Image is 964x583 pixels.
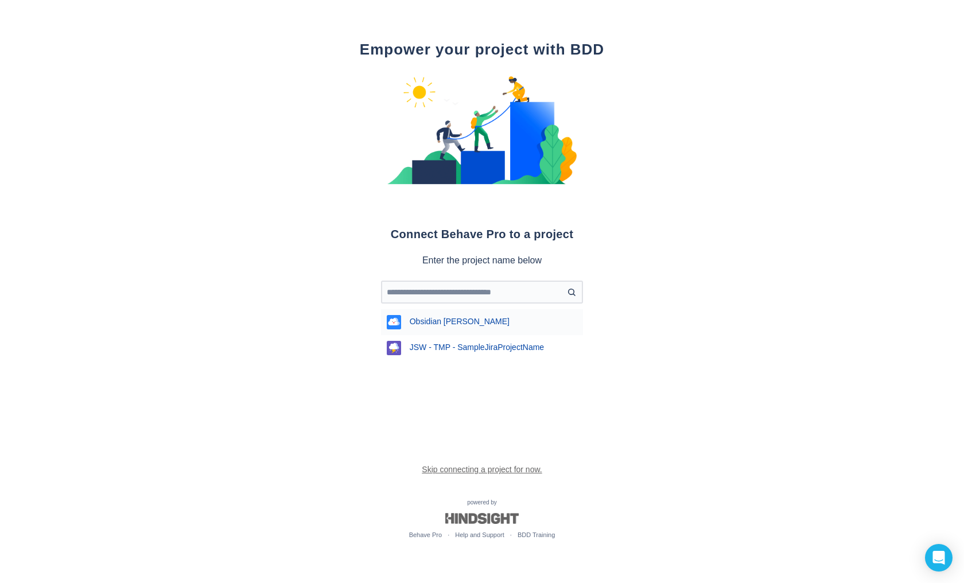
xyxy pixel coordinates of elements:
[360,226,604,243] h2: Connect Behave Pro to a project
[387,76,577,185] img: 4b9eaf9a9572efe7a6c41db3691dd4cf.png
[565,285,578,299] span: search icon
[360,254,604,267] p: Enter the project name below
[455,531,504,538] a: Help and Support
[409,531,442,538] a: Behave Pro
[387,315,401,329] img: 10402
[381,335,584,361] div: JSW - TMP - SampleJiraProjectName
[925,544,953,572] div: Open Intercom Messenger
[360,499,604,540] div: powered by
[518,531,555,538] a: BDD Training
[360,40,604,59] h1: Empower your project with BDD
[381,309,584,335] div: Obsidian [PERSON_NAME]
[387,341,401,355] img: 10423
[422,465,542,474] a: Skip connecting a project for now.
